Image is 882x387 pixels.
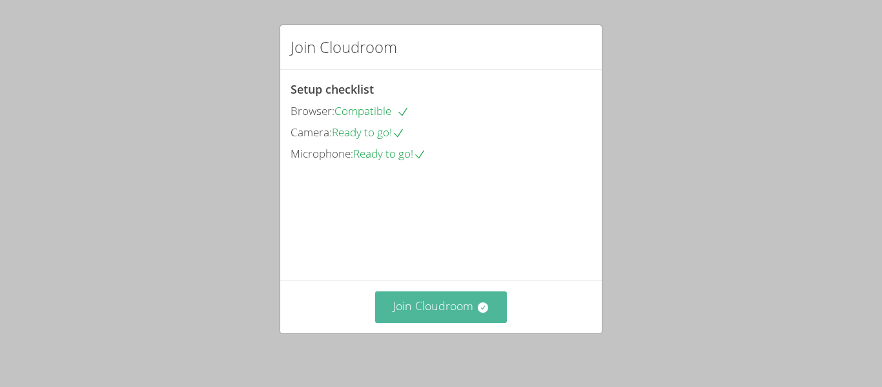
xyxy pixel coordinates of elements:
span: Ready to go! [353,146,426,161]
span: Microphone: [291,146,353,161]
span: Ready to go! [332,125,405,140]
span: Browser: [291,103,334,118]
h2: Join Cloudroom [291,36,397,59]
span: Camera: [291,125,332,140]
span: Compatible [334,103,409,118]
button: Join Cloudroom [375,291,508,323]
span: Setup checklist [291,81,374,97]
